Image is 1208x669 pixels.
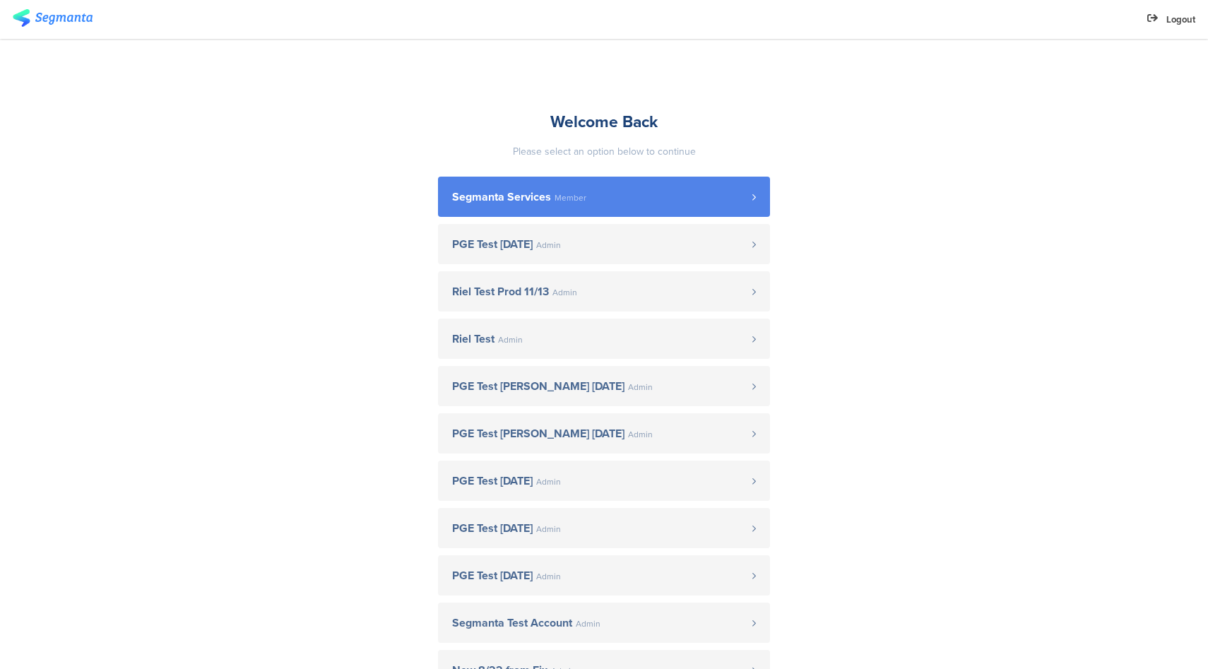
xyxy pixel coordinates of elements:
[536,572,561,581] span: Admin
[438,271,770,312] a: Riel Test Prod 11/13 Admin
[438,508,770,548] a: PGE Test [DATE] Admin
[536,241,561,249] span: Admin
[452,381,624,392] span: PGE Test [PERSON_NAME] [DATE]
[438,224,770,264] a: PGE Test [DATE] Admin
[628,430,653,439] span: Admin
[438,177,770,217] a: Segmanta Services Member
[576,620,600,628] span: Admin
[452,475,533,487] span: PGE Test [DATE]
[13,9,93,27] img: segmanta logo
[452,239,533,250] span: PGE Test [DATE]
[536,478,561,486] span: Admin
[452,286,549,297] span: Riel Test Prod 11/13
[452,191,551,203] span: Segmanta Services
[452,523,533,534] span: PGE Test [DATE]
[438,144,770,159] div: Please select an option below to continue
[438,319,770,359] a: Riel Test Admin
[498,336,523,344] span: Admin
[452,570,533,581] span: PGE Test [DATE]
[452,617,572,629] span: Segmanta Test Account
[438,109,770,134] div: Welcome Back
[438,366,770,406] a: PGE Test [PERSON_NAME] [DATE] Admin
[452,333,495,345] span: Riel Test
[628,383,653,391] span: Admin
[438,461,770,501] a: PGE Test [DATE] Admin
[438,555,770,596] a: PGE Test [DATE] Admin
[452,428,624,439] span: PGE Test [PERSON_NAME] [DATE]
[438,603,770,643] a: Segmanta Test Account Admin
[555,194,586,202] span: Member
[1166,13,1195,26] span: Logout
[552,288,577,297] span: Admin
[438,413,770,454] a: PGE Test [PERSON_NAME] [DATE] Admin
[536,525,561,533] span: Admin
